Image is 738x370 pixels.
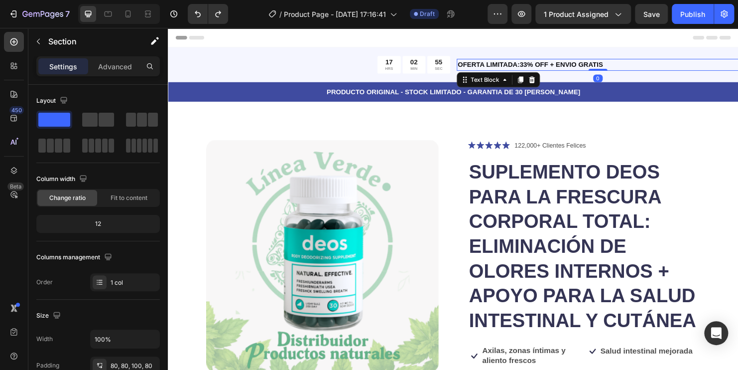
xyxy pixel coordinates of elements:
[4,4,74,24] button: 7
[643,10,660,18] span: Save
[48,35,130,47] p: Section
[328,332,434,355] div: Rich Text Editor. Editing area: main
[91,330,159,348] input: Auto
[279,40,287,45] p: SEC
[111,278,157,287] div: 1 col
[36,278,53,287] div: Order
[111,193,147,202] span: Fit to content
[38,217,158,231] div: 12
[284,9,386,19] span: Product Page - [DATE] 17:16:41
[36,309,63,323] div: Size
[253,40,261,45] p: MIN
[672,4,714,24] button: Publish
[363,118,438,128] p: 122,000+ Clientes Felices
[36,335,53,344] div: Width
[680,9,705,19] div: Publish
[36,251,114,264] div: Columns management
[445,49,455,57] div: 0
[362,117,439,129] div: Rich Text Editor. Editing area: main
[36,173,89,186] div: Column width
[314,137,558,320] h1: SUPLEMENTO DEOS PARA LA FRESCURA CORPORAL TOTAL: ELIMINACIÓN DE OLORES INTERNOS + APOYO PARA LA S...
[302,32,598,45] div: Rich Text Editor. Editing area: main
[704,321,728,345] div: Open Intercom Messenger
[36,361,59,370] div: Padding
[9,106,24,114] div: 450
[98,61,132,72] p: Advanced
[315,50,349,59] div: Text Block
[535,4,631,24] button: 1 product assigned
[1,62,597,72] p: PRODUCTO ORIGINAL - STOCK LIMITADO - GARANTIA DE 30 [PERSON_NAME]
[36,94,70,108] div: Layout
[544,9,609,19] span: 1 product assigned
[49,193,86,202] span: Change ratio
[65,8,70,20] p: 7
[188,4,228,24] div: Undo/Redo
[227,40,236,45] p: HRS
[420,9,435,18] span: Draft
[49,61,77,72] p: Settings
[452,333,551,345] div: Rich Text Editor. Editing area: main
[7,183,24,190] div: Beta
[253,31,261,40] div: 02
[635,4,668,24] button: Save
[329,334,416,353] strong: Axilas, zonas íntimas y aliento frescos
[279,31,287,40] div: 55
[453,334,550,343] strong: Salud intestinal mejorada
[279,9,282,19] span: /
[168,28,738,370] iframe: Design area
[227,31,236,40] div: 17
[40,117,283,361] img: Gray helmet for bikers
[303,33,597,44] p: OFERTA LIMITADA:33% OFF + ENVIO GRATIS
